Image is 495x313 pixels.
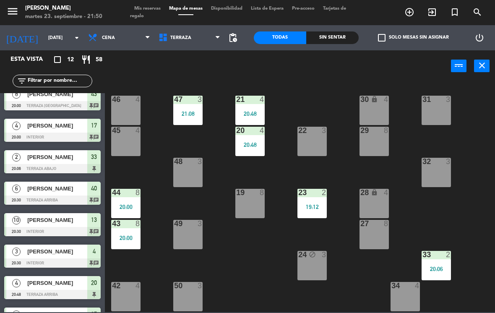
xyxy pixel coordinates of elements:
[91,89,97,99] span: 43
[422,266,451,272] div: 20:06
[384,189,389,196] div: 4
[27,184,87,193] span: [PERSON_NAME]
[298,251,299,258] div: 24
[472,7,482,17] i: search
[443,5,466,19] span: Reserva especial
[198,96,203,103] div: 3
[415,282,420,290] div: 4
[12,216,21,224] span: 10
[25,13,102,21] div: martes 23. septiembre - 21:50
[173,111,203,117] div: 21:08
[235,142,265,148] div: 20:48
[12,248,21,256] span: 3
[135,220,141,227] div: 8
[52,55,63,65] i: crop_square
[12,122,21,130] span: 4
[254,31,306,44] div: Todas
[112,127,112,134] div: 45
[198,220,203,227] div: 3
[130,6,165,11] span: Mis reservas
[112,189,112,196] div: 44
[446,251,451,258] div: 2
[446,158,451,165] div: 3
[17,76,27,86] i: filter_list
[228,33,238,43] span: pending_actions
[378,34,449,42] label: Solo mesas sin asignar
[72,33,82,43] i: arrow_drop_down
[6,5,19,21] button: menu
[27,216,87,224] span: [PERSON_NAME]
[174,96,175,103] div: 47
[384,220,389,227] div: 8
[306,31,359,44] div: Sin sentar
[260,189,265,196] div: 8
[421,5,443,19] span: WALK IN
[474,60,490,72] button: close
[4,55,60,65] div: Esta vista
[236,189,237,196] div: 19
[111,204,141,210] div: 20:00
[27,121,87,130] span: [PERSON_NAME]
[298,189,299,196] div: 23
[27,153,87,162] span: [PERSON_NAME]
[174,158,175,165] div: 48
[322,127,327,134] div: 3
[96,55,102,65] span: 58
[91,278,97,288] span: 20
[6,5,19,18] i: menu
[12,185,21,193] span: 6
[427,7,437,17] i: exit_to_app
[27,76,92,86] input: Filtrar por nombre...
[207,6,247,11] span: Disponibilidad
[235,111,265,117] div: 20:48
[112,96,112,103] div: 46
[378,34,386,42] span: check_box_outline_blank
[288,6,319,11] span: Pre-acceso
[198,158,203,165] div: 3
[27,279,87,287] span: [PERSON_NAME]
[384,127,389,134] div: 8
[297,204,327,210] div: 19:12
[198,282,203,290] div: 3
[236,127,237,134] div: 20
[111,235,141,241] div: 20:00
[170,35,191,41] span: Terraza
[260,127,265,134] div: 4
[12,153,21,162] span: 2
[371,96,378,103] i: lock
[309,251,316,258] i: block
[247,6,288,11] span: Lista de Espera
[398,5,421,19] span: RESERVAR MESA
[371,189,378,196] i: lock
[25,4,102,13] div: [PERSON_NAME]
[135,189,141,196] div: 8
[477,60,487,70] i: close
[450,7,460,17] i: turned_in_not
[27,90,87,99] span: [PERSON_NAME]
[12,90,21,99] span: 8
[135,127,141,134] div: 4
[474,33,485,43] i: power_settings_new
[454,60,464,70] i: power_input
[67,55,74,65] span: 12
[322,189,327,196] div: 2
[466,5,489,19] span: BUSCAR
[12,279,21,287] span: 4
[81,55,91,65] i: restaurant
[93,246,96,256] span: 4
[91,183,97,193] span: 40
[174,220,175,227] div: 49
[236,96,237,103] div: 21
[260,96,265,103] div: 4
[174,282,175,290] div: 50
[451,60,466,72] button: power_input
[135,282,141,290] div: 4
[322,251,327,258] div: 3
[91,215,97,225] span: 13
[112,282,112,290] div: 42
